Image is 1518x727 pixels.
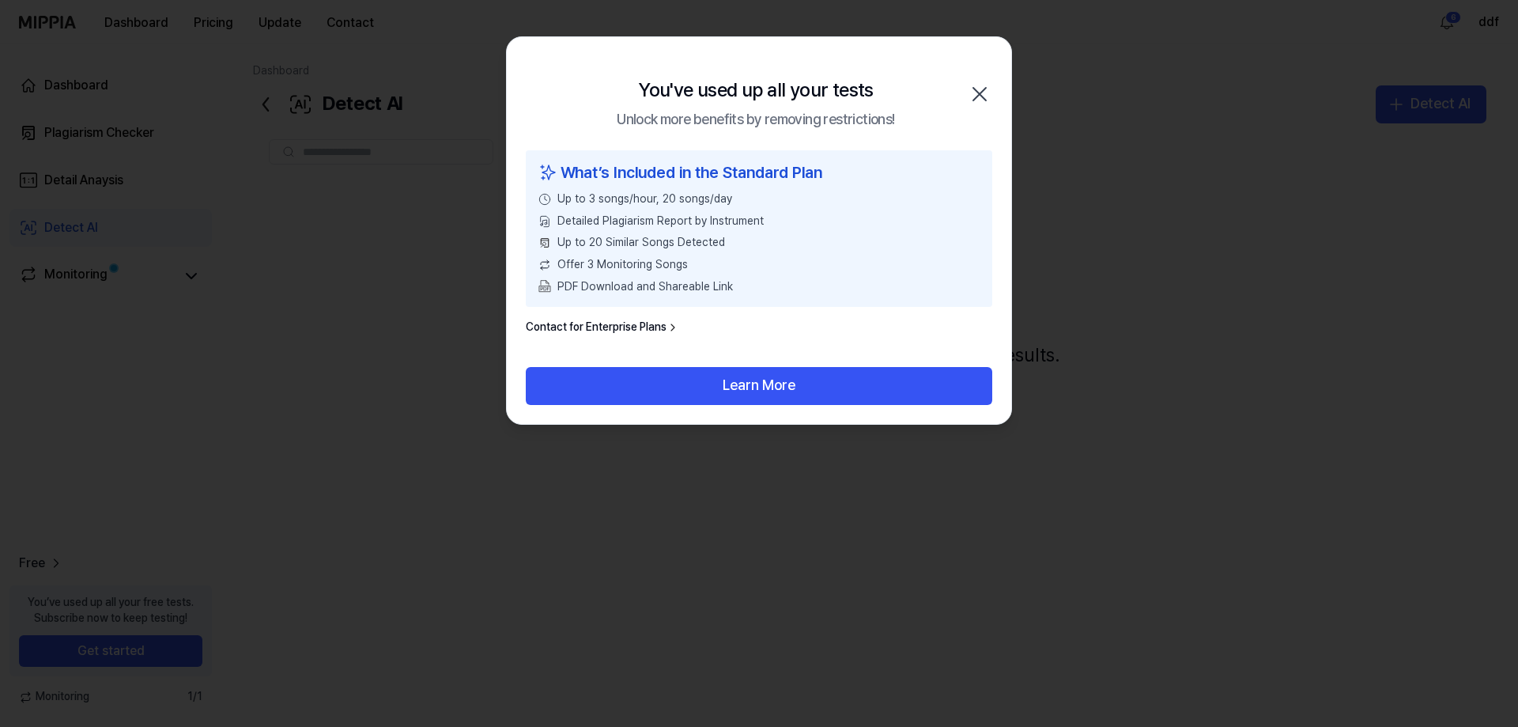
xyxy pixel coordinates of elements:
div: Unlock more benefits by removing restrictions! [617,108,894,131]
div: What’s Included in the Standard Plan [538,160,980,185]
span: Detailed Plagiarism Report by Instrument [557,214,764,229]
span: Up to 3 songs/hour, 20 songs/day [557,191,732,207]
img: PDF Download [538,280,551,293]
span: Up to 20 Similar Songs Detected [557,235,725,251]
button: Learn More [526,367,992,405]
span: Offer 3 Monitoring Songs [557,257,688,273]
a: Contact for Enterprise Plans [526,320,679,335]
div: You've used up all your tests [638,75,874,105]
img: sparkles icon [538,160,557,185]
span: PDF Download and Shareable Link [557,279,733,295]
